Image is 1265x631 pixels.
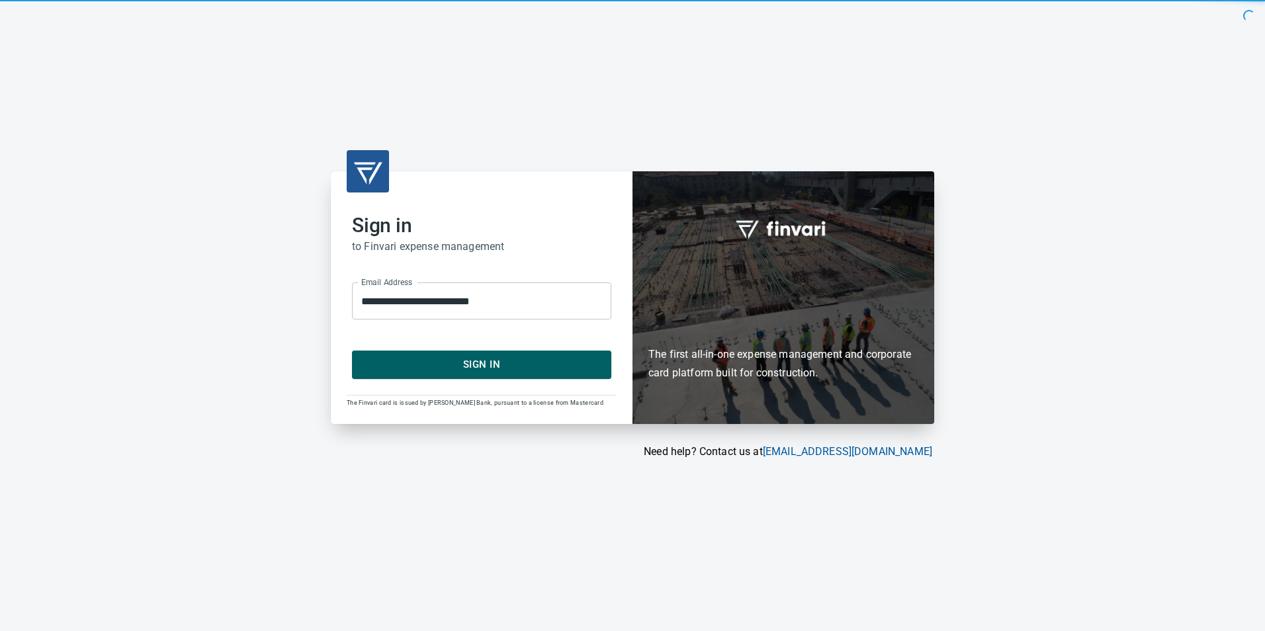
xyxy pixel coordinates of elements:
img: transparent_logo.png [352,155,384,187]
button: Sign In [352,351,611,378]
h6: to Finvari expense management [352,237,611,256]
h2: Sign in [352,214,611,237]
span: The Finvari card is issued by [PERSON_NAME] Bank, pursuant to a license from Mastercard [347,400,603,406]
h6: The first all-in-one expense management and corporate card platform built for construction. [648,269,918,382]
p: Need help? Contact us at [331,444,932,460]
span: Sign In [367,356,597,373]
img: fullword_logo_white.png [734,213,833,243]
a: [EMAIL_ADDRESS][DOMAIN_NAME] [763,445,932,458]
div: Finvari [632,171,934,423]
